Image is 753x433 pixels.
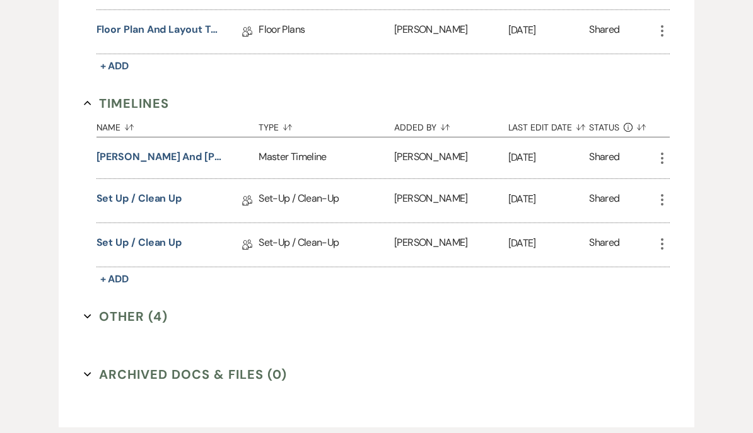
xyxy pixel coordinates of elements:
[589,124,619,132] span: Status
[96,113,259,137] button: Name
[589,192,619,211] div: Shared
[394,113,508,137] button: Added By
[589,113,654,137] button: Status
[508,23,590,39] p: [DATE]
[394,11,508,54] div: [PERSON_NAME]
[84,95,170,113] button: Timelines
[589,236,619,255] div: Shared
[100,273,129,286] span: + Add
[508,192,590,208] p: [DATE]
[589,23,619,42] div: Shared
[100,60,129,73] span: + Add
[508,236,590,252] p: [DATE]
[394,224,508,267] div: [PERSON_NAME]
[96,150,223,165] button: [PERSON_NAME] and [PERSON_NAME] [DATE] Wedding Timeline
[259,224,394,267] div: Set-Up / Clean-Up
[96,58,133,76] button: + Add
[96,236,182,255] a: Set Up / Clean Up
[96,271,133,289] button: + Add
[259,180,394,223] div: Set-Up / Clean-Up
[84,366,288,384] button: Archived Docs & Files (0)
[508,113,590,137] button: Last Edit Date
[259,138,394,179] div: Master Timeline
[96,192,182,211] a: Set Up / Clean Up
[96,23,223,42] a: Floor plan and layout tool
[259,11,394,54] div: Floor Plans
[508,150,590,166] p: [DATE]
[394,180,508,223] div: [PERSON_NAME]
[589,150,619,167] div: Shared
[259,113,394,137] button: Type
[394,138,508,179] div: [PERSON_NAME]
[84,308,168,326] button: Other (4)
